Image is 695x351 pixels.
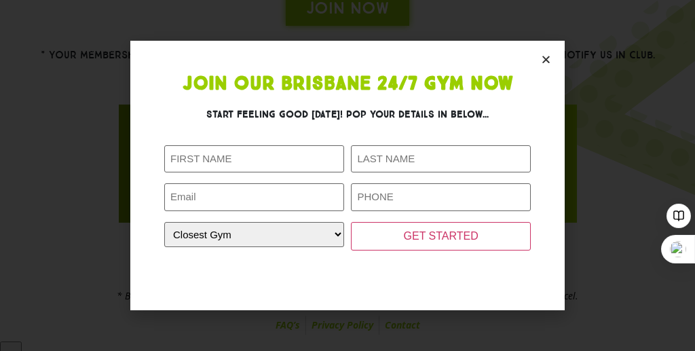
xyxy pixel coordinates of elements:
[164,107,531,122] h3: Start feeling good [DATE]! Pop your details in below...
[351,183,531,211] input: PHONE
[164,183,344,211] input: Email
[164,145,344,173] input: FIRST NAME
[164,75,531,94] h1: Join Our Brisbane 24/7 Gym Now
[541,54,551,64] a: Close
[351,222,531,251] input: GET STARTED
[351,145,531,173] input: LAST NAME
